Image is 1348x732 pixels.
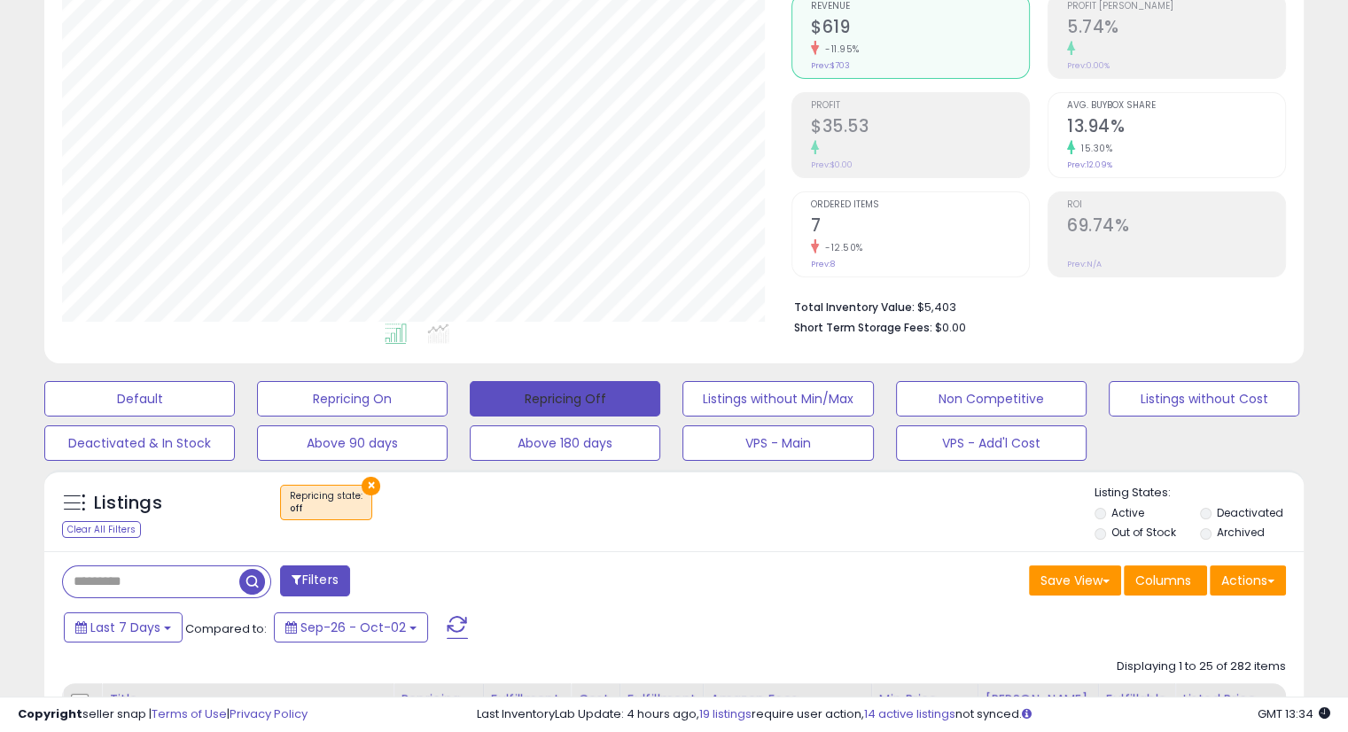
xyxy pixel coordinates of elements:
h2: 13.94% [1067,116,1285,140]
button: Repricing Off [470,381,660,417]
a: 19 listings [699,705,752,722]
button: Save View [1029,565,1121,596]
a: 14 active listings [864,705,955,722]
h2: $619 [811,17,1029,41]
b: Short Term Storage Fees: [794,320,932,335]
span: Repricing state : [290,489,362,516]
a: Terms of Use [152,705,227,722]
h2: 69.74% [1067,215,1285,239]
div: Last InventoryLab Update: 4 hours ago, require user action, not synced. [477,706,1330,723]
span: $0.00 [935,319,966,336]
button: Above 180 days [470,425,660,461]
button: VPS - Add'l Cost [896,425,1087,461]
small: -11.95% [819,43,860,56]
button: Actions [1210,565,1286,596]
small: -12.50% [819,241,863,254]
div: Displaying 1 to 25 of 282 items [1117,658,1286,675]
h2: 5.74% [1067,17,1285,41]
button: Listings without Cost [1109,381,1299,417]
span: Sep-26 - Oct-02 [300,619,406,636]
div: Listed Price [1182,690,1336,709]
label: Out of Stock [1111,525,1176,540]
small: Prev: $703 [811,60,850,71]
div: off [290,502,362,515]
button: Deactivated & In Stock [44,425,235,461]
span: Ordered Items [811,200,1029,210]
h2: $35.53 [811,116,1029,140]
div: [PERSON_NAME] [986,690,1091,709]
small: 15.30% [1075,142,1112,155]
div: Cost [578,690,612,709]
li: $5,403 [794,295,1273,316]
button: Listings without Min/Max [682,381,873,417]
small: Prev: N/A [1067,259,1102,269]
div: Min Price [879,690,970,709]
small: Prev: $0.00 [811,160,853,170]
div: seller snap | | [18,706,308,723]
button: Sep-26 - Oct-02 [274,612,428,642]
div: Fulfillment [491,690,563,709]
div: Amazon Fees [711,690,864,709]
label: Deactivated [1216,505,1282,520]
b: Total Inventory Value: [794,300,915,315]
span: Compared to: [185,620,267,637]
span: ROI [1067,200,1285,210]
span: Profit [PERSON_NAME] [1067,2,1285,12]
small: Prev: 12.09% [1067,160,1112,170]
span: Profit [811,101,1029,111]
h5: Listings [94,491,162,516]
span: Revenue [811,2,1029,12]
span: Last 7 Days [90,619,160,636]
div: Clear All Filters [62,521,141,538]
button: VPS - Main [682,425,873,461]
strong: Copyright [18,705,82,722]
p: Listing States: [1095,485,1304,502]
button: Last 7 Days [64,612,183,642]
div: Fulfillable Quantity [1106,690,1167,728]
small: Prev: 8 [811,259,835,269]
h2: 7 [811,215,1029,239]
span: 2025-10-10 13:34 GMT [1258,705,1330,722]
label: Active [1111,505,1144,520]
label: Archived [1216,525,1264,540]
button: Above 90 days [257,425,448,461]
button: Default [44,381,235,417]
button: Columns [1124,565,1207,596]
div: Fulfillment Cost [627,690,696,728]
div: Title [109,690,386,709]
a: Privacy Policy [230,705,308,722]
small: Prev: 0.00% [1067,60,1110,71]
button: × [362,477,380,495]
span: Columns [1135,572,1191,589]
div: Repricing [401,690,476,709]
button: Filters [280,565,349,596]
button: Repricing On [257,381,448,417]
button: Non Competitive [896,381,1087,417]
span: Avg. Buybox Share [1067,101,1285,111]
